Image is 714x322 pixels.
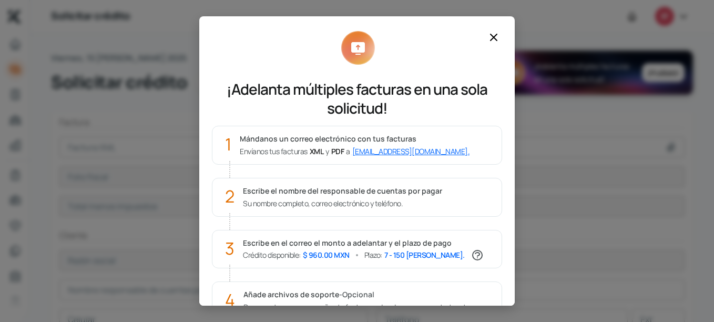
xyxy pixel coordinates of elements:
div: 2 [225,185,234,208]
div: 1 [225,133,231,156]
div: 3 [225,237,234,260]
span: XML [310,145,324,158]
div: Escribe en el correo el monto a adelantar y el plazo de pago [243,237,484,249]
div: Escribe el nombre del responsable de cuentas por pagar [243,185,442,197]
img: Upload Icon [340,30,376,66]
span: 7 - 150 [PERSON_NAME]. [384,249,465,261]
div: [EMAIL_ADDRESS][DOMAIN_NAME] . [352,145,470,158]
div: Documentos que acompañen tu factura: orden de compra, contrato, etc. [243,301,472,314]
div: 4 [225,288,235,311]
div: Añade archivos de soporte [243,288,472,301]
div: Su nombre completo, correo electrónico y teléfono. [243,197,442,210]
div: Envíanos tus facturas y a [240,145,470,158]
div: Crédito disponible: Plazo: [243,249,484,261]
div: Mándanos un correo electrónico con tus facturas [240,133,470,145]
span: - Opcional [339,289,374,299]
div: ¡Adelanta múltiples facturas en una sola solicitud! [212,79,502,118]
span: $ 960.00 MXN [303,249,350,261]
span: PDF [331,145,344,158]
